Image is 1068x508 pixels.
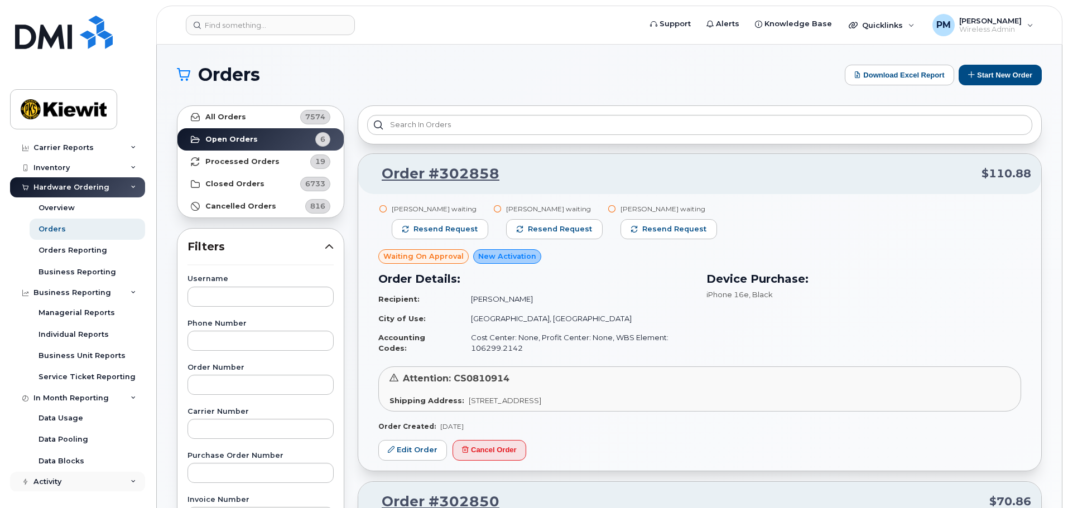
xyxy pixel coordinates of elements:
h3: Order Details: [378,270,693,287]
td: [GEOGRAPHIC_DATA], [GEOGRAPHIC_DATA] [461,309,693,328]
strong: Shipping Address: [389,396,464,405]
span: Resend request [528,224,592,234]
iframe: Messenger Launcher [1019,459,1060,500]
a: Open Orders6 [177,128,344,151]
label: Purchase Order Number [187,452,334,459]
span: $110.88 [982,166,1031,182]
span: Filters [187,239,325,255]
span: 7574 [305,112,325,122]
span: New Activation [478,251,536,262]
span: Resend request [413,224,478,234]
strong: Recipient: [378,294,420,303]
span: 6 [320,134,325,144]
a: Order #302858 [368,164,499,184]
span: [STREET_ADDRESS] [469,396,541,405]
button: Start New Order [959,65,1042,85]
label: Phone Number [187,320,334,327]
span: , Black [749,290,773,299]
strong: Accounting Codes: [378,333,425,352]
td: Cost Center: None, Profit Center: None, WBS Element: 106299.2142 [461,328,693,357]
strong: Open Orders [205,135,258,144]
button: Resend request [620,219,717,239]
div: [PERSON_NAME] waiting [392,204,488,214]
span: 816 [310,201,325,211]
span: Attention: CS0810914 [403,373,509,384]
a: Edit Order [378,440,447,461]
a: Processed Orders19 [177,151,344,173]
span: Resend request [642,224,706,234]
a: Cancelled Orders816 [177,195,344,217]
span: iPhone 16e [706,290,749,299]
span: Orders [198,66,260,83]
strong: Processed Orders [205,157,280,166]
a: All Orders7574 [177,106,344,128]
label: Carrier Number [187,408,334,415]
div: [PERSON_NAME] waiting [620,204,717,214]
button: Cancel Order [453,440,526,461]
button: Resend request [392,219,488,239]
span: Waiting On Approval [383,251,464,262]
strong: Closed Orders [205,180,264,188]
strong: City of Use: [378,314,426,323]
a: Closed Orders6733 [177,173,344,195]
span: 19 [315,156,325,167]
div: [PERSON_NAME] waiting [506,204,603,214]
strong: All Orders [205,113,246,122]
label: Username [187,275,334,283]
strong: Cancelled Orders [205,202,276,211]
strong: Order Created: [378,422,436,430]
button: Resend request [506,219,603,239]
label: Order Number [187,364,334,371]
span: 6733 [305,178,325,189]
button: Download Excel Report [845,65,954,85]
span: [DATE] [440,422,464,430]
label: Invoice Number [187,496,334,504]
td: [PERSON_NAME] [461,289,693,309]
h3: Device Purchase: [706,270,1021,287]
input: Search in orders [367,115,1032,135]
